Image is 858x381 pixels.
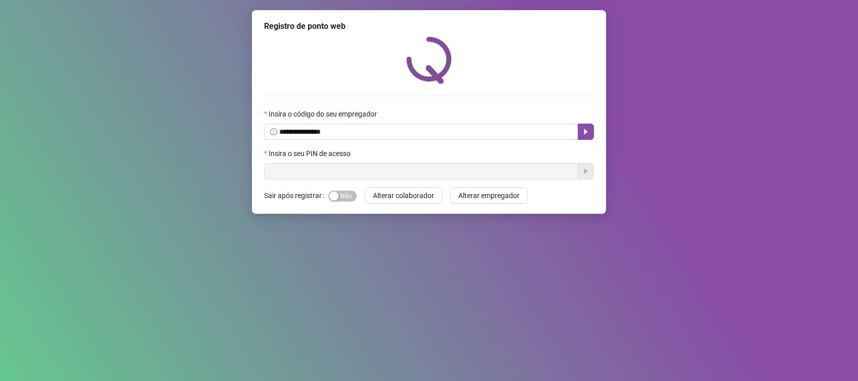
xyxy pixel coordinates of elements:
[264,187,328,204] label: Sair após registrar
[264,148,357,159] label: Insira o seu PIN de acesso
[264,108,383,120] label: Insira o código do seu empregador
[458,190,520,201] span: Alterar empregador
[582,128,590,136] span: caret-right
[450,187,528,204] button: Alterar empregador
[264,20,594,32] div: Registro de ponto web
[270,128,277,135] span: info-circle
[373,190,434,201] span: Alterar colaborador
[406,36,452,84] img: QRPoint
[365,187,442,204] button: Alterar colaborador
